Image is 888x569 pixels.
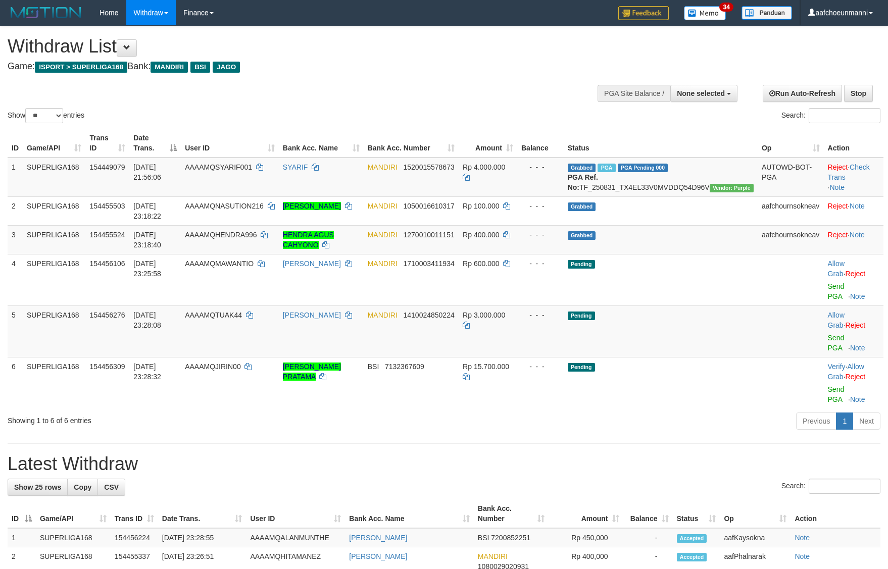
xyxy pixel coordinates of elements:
[185,202,264,210] span: AAAAMQNASUTION216
[809,479,880,494] input: Search:
[824,196,883,225] td: ·
[844,85,873,102] a: Stop
[8,36,582,57] h1: Withdraw List
[824,225,883,254] td: ·
[568,164,596,172] span: Grabbed
[568,312,595,320] span: Pending
[459,129,517,158] th: Amount: activate to sort column ascending
[853,412,880,430] a: Next
[846,270,866,278] a: Reject
[8,357,23,408] td: 6
[758,225,824,254] td: aafchournsokneav
[828,163,870,181] a: Check Trans
[521,201,560,211] div: - - -
[564,129,758,158] th: Status
[8,5,84,20] img: MOTION_logo.png
[521,162,560,172] div: - - -
[809,108,880,123] input: Search:
[828,334,845,352] a: Send PGA
[568,231,596,240] span: Grabbed
[463,163,505,171] span: Rp 4.000.000
[828,363,864,381] a: Allow Grab
[781,479,880,494] label: Search:
[8,499,36,528] th: ID: activate to sort column descending
[791,499,880,528] th: Action
[283,202,341,210] a: [PERSON_NAME]
[368,363,379,371] span: BSI
[8,411,363,426] div: Showing 1 to 6 of 6 entries
[368,163,398,171] span: MANDIRI
[521,230,560,240] div: - - -
[14,483,61,491] span: Show 25 rows
[8,108,84,123] label: Show entries
[795,534,810,542] a: Note
[89,163,125,171] span: 154449079
[828,260,845,278] a: Allow Grab
[824,129,883,158] th: Action
[795,552,810,560] a: Note
[8,225,23,254] td: 3
[8,62,582,72] h4: Game: Bank:
[349,552,407,560] a: [PERSON_NAME]
[677,534,707,543] span: Accepted
[404,260,455,268] span: Copy 1710003411934 to clipboard
[368,231,398,239] span: MANDIRI
[349,534,407,542] a: [PERSON_NAME]
[185,163,252,171] span: AAAAMQSYARIF001
[8,129,23,158] th: ID
[368,311,398,319] span: MANDIRI
[364,129,459,158] th: Bank Acc. Number: activate to sort column ascending
[568,173,598,191] b: PGA Ref. No:
[345,499,473,528] th: Bank Acc. Name: activate to sort column ascending
[185,260,254,268] span: AAAAMQMAWANTIO
[568,260,595,269] span: Pending
[89,311,125,319] span: 154456276
[758,129,824,158] th: Op: activate to sort column ascending
[850,395,865,403] a: Note
[35,62,127,73] span: ISPORT > SUPERLIGA168
[89,231,125,239] span: 154455524
[623,528,673,547] td: -
[111,528,158,547] td: 154456224
[158,528,246,547] td: [DATE] 23:28:55
[8,254,23,305] td: 4
[74,483,91,491] span: Copy
[796,412,836,430] a: Previous
[828,163,848,171] a: Reject
[404,311,455,319] span: Copy 1410024850224 to clipboard
[828,311,845,329] a: Allow Grab
[828,282,845,300] a: Send PGA
[758,158,824,197] td: AUTOWD-BOT-PGA
[828,363,846,371] a: Verify
[97,479,125,496] a: CSV
[521,258,560,269] div: - - -
[850,344,865,352] a: Note
[185,311,242,319] span: AAAAMQTUAK44
[283,163,308,171] a: SYARIF
[151,62,188,73] span: MANDIRI
[133,260,161,278] span: [DATE] 23:25:58
[828,311,846,329] span: ·
[568,202,596,211] span: Grabbed
[8,158,23,197] td: 1
[850,231,865,239] a: Note
[742,6,792,20] img: panduan.png
[8,305,23,357] td: 5
[111,499,158,528] th: Trans ID: activate to sort column ascending
[133,363,161,381] span: [DATE] 23:28:32
[368,260,398,268] span: MANDIRI
[463,311,505,319] span: Rp 3.000.000
[85,129,129,158] th: Trans ID: activate to sort column ascending
[463,363,509,371] span: Rp 15.700.000
[283,363,341,381] a: [PERSON_NAME] PRATAMA
[67,479,98,496] a: Copy
[36,499,111,528] th: Game/API: activate to sort column ascending
[720,499,791,528] th: Op: activate to sort column ascending
[279,129,364,158] th: Bank Acc. Name: activate to sort column ascending
[673,499,720,528] th: Status: activate to sort column ascending
[623,499,673,528] th: Balance: activate to sort column ascending
[684,6,726,20] img: Button%20Memo.svg
[710,184,754,192] span: Vendor URL: https://trx4.1velocity.biz
[618,164,668,172] span: PGA Pending
[246,499,345,528] th: User ID: activate to sort column ascending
